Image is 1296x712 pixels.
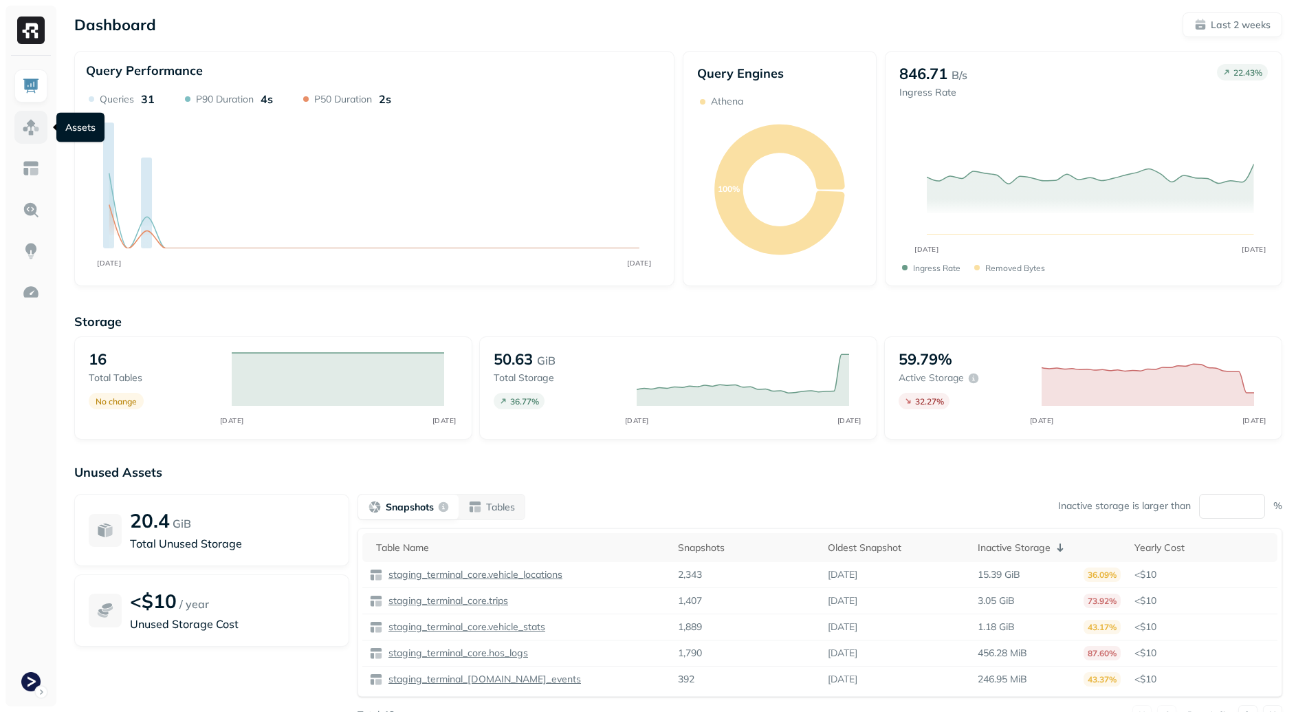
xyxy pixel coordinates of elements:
tspan: [DATE] [624,416,648,425]
img: Ryft [17,17,45,44]
p: [DATE] [828,673,857,686]
p: 2s [379,92,391,106]
div: Snapshots [678,541,814,554]
p: GiB [537,352,556,369]
p: <$10 [1134,594,1271,607]
img: table [369,673,383,687]
p: Query Performance [86,63,203,78]
a: staging_terminal_core.vehicle_stats [383,621,545,634]
tspan: [DATE] [915,245,939,253]
a: staging_terminal_[DOMAIN_NAME]_events [383,673,581,686]
p: 87.60% [1084,646,1121,660]
p: Tables [486,501,515,514]
img: Optimization [22,283,40,301]
p: Total storage [494,371,623,385]
p: 1,407 [678,594,702,607]
p: Queries [100,93,134,106]
p: P90 Duration [196,93,254,106]
p: staging_terminal_core.trips [386,594,508,607]
p: Unused Storage Cost [130,616,335,632]
tspan: [DATE] [432,416,456,425]
p: 16 [89,349,107,369]
tspan: [DATE] [837,416,861,425]
p: 392 [678,673,694,686]
img: table [369,568,383,582]
img: Asset Explorer [22,160,40,177]
p: <$10 [1134,621,1271,634]
p: / year [179,596,209,612]
img: Terminal Staging [21,672,41,691]
p: Removed bytes [985,263,1045,273]
p: 20.4 [130,508,170,532]
p: 456.28 MiB [978,647,1027,660]
a: staging_terminal_core.vehicle_locations [383,568,562,581]
p: staging_terminal_core.hos_logs [386,647,528,660]
p: [DATE] [828,594,857,607]
p: Total tables [89,371,218,385]
tspan: [DATE] [1029,416,1053,425]
p: P50 Duration [314,93,372,106]
tspan: [DATE] [1242,416,1266,425]
p: 1.18 GiB [978,621,1015,634]
p: 36.77 % [510,396,539,407]
p: 43.37% [1084,672,1121,687]
p: Inactive storage is larger than [1058,499,1191,513]
p: Inactive Storage [978,541,1051,554]
p: 22.43 % [1233,67,1262,78]
tspan: [DATE] [219,416,243,425]
p: [DATE] [828,647,857,660]
p: staging_terminal_core.vehicle_locations [386,568,562,581]
p: Ingress Rate [899,86,967,99]
tspan: [DATE] [627,259,651,267]
p: <$10 [1134,568,1271,581]
p: Athena [711,95,743,108]
p: Ingress Rate [913,263,960,273]
div: Oldest Snapshot [828,541,964,554]
p: <$10 [130,589,177,613]
div: Table Name [376,541,664,554]
p: 2,343 [678,568,702,581]
p: 31 [141,92,155,106]
p: 50.63 [494,349,533,369]
p: Last 2 weeks [1211,19,1271,32]
p: 246.95 MiB [978,673,1027,686]
div: Yearly Cost [1134,541,1271,554]
img: table [369,647,383,660]
p: 1,790 [678,647,702,660]
p: 43.17% [1084,620,1121,634]
a: staging_terminal_core.hos_logs [383,647,528,660]
p: Dashboard [74,15,156,34]
p: B/s [952,67,967,83]
p: 4s [261,92,273,106]
p: Query Engines [697,65,863,81]
tspan: [DATE] [1242,245,1266,253]
img: table [369,621,383,634]
img: Query Explorer [22,201,40,219]
p: % [1273,499,1282,513]
p: 32.27 % [915,396,944,407]
p: 59.79% [899,349,952,369]
p: Total Unused Storage [130,535,335,552]
p: Storage [74,314,1282,330]
p: 846.71 [899,64,947,83]
img: Dashboard [22,77,40,95]
p: Unused Assets [74,464,1282,480]
p: <$10 [1134,673,1271,686]
p: GiB [173,515,191,532]
button: Last 2 weeks [1183,12,1282,37]
p: 15.39 GiB [978,568,1020,581]
p: No change [96,396,137,407]
p: 1,889 [678,621,702,634]
p: [DATE] [828,621,857,634]
img: Insights [22,242,40,260]
p: [DATE] [828,568,857,581]
p: staging_terminal_core.vehicle_stats [386,621,545,634]
tspan: [DATE] [97,259,121,267]
p: Active storage [899,371,964,385]
p: 3.05 GiB [978,594,1015,607]
text: 100% [718,184,740,194]
img: table [369,594,383,608]
p: 36.09% [1084,568,1121,582]
p: 73.92% [1084,594,1121,608]
p: Snapshots [386,501,434,514]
